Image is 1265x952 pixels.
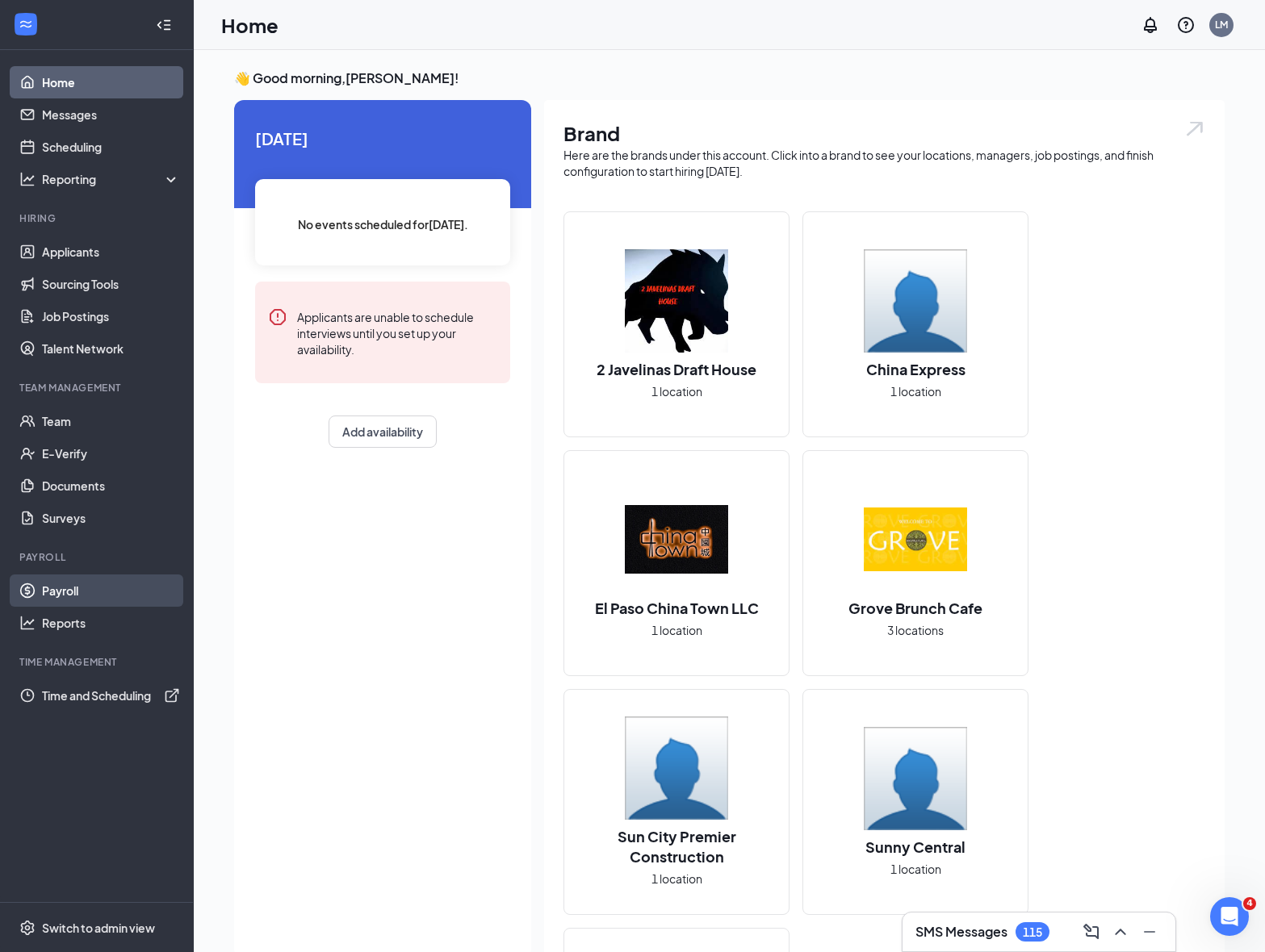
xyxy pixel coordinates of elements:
h1: Brand [563,119,1205,147]
img: China Express [864,249,967,353]
div: Here are the brands under this account. Click into a brand to see your locations, managers, job p... [563,147,1205,179]
svg: Collapse [156,17,172,33]
h2: Sunny Central [849,837,982,857]
a: Documents [42,470,180,502]
a: Messages [42,98,180,131]
svg: ComposeMessage [1082,922,1101,942]
div: Applicants are unable to schedule interviews until you set up your availability. [297,307,497,357]
img: Sunny Central [864,727,967,830]
span: 1 location [651,621,702,639]
svg: QuestionInfo [1176,15,1196,35]
svg: Analysis [19,171,36,187]
h3: SMS Messages [915,923,1007,941]
div: TIME MANAGEMENT [19,655,177,669]
h2: Grove Brunch Cafe [832,598,999,618]
a: Home [42,66,180,98]
img: 2 Javelinas Draft House [625,249,728,353]
img: El Paso China Town LLC [625,488,728,591]
div: Hiring [19,211,177,225]
svg: WorkstreamLogo [18,16,34,32]
a: Sourcing Tools [42,268,180,300]
div: Team Management [19,381,177,395]
div: Switch to admin view [42,920,155,936]
span: [DATE] [255,126,510,151]
div: Reporting [42,171,181,187]
a: Team [42,405,180,437]
h2: China Express [850,359,982,379]
a: Payroll [42,574,180,607]
span: 3 locations [887,621,944,639]
button: ChevronUp [1108,919,1133,945]
div: LM [1215,18,1228,31]
h3: 👋 Good morning, [PERSON_NAME] ! [234,69,1225,87]
a: Scheduling [42,131,180,163]
span: 1 location [651,870,702,887]
h1: Home [221,11,279,39]
svg: Notifications [1141,15,1160,35]
a: E-Verify [42,437,180,470]
div: Payroll [19,550,177,564]
button: Add availability [329,415,437,448]
span: 1 location [890,860,941,878]
h2: 2 Javelinas Draft House [580,359,773,379]
svg: Error [268,307,287,327]
div: 115 [1023,925,1042,939]
svg: Settings [19,920,36,936]
h2: El Paso China Town LLC [579,598,775,618]
a: Applicants [42,236,180,268]
a: Surveys [42,502,180,534]
svg: ChevronUp [1111,922,1130,942]
span: No events scheduled for [DATE] . [298,215,468,233]
a: Talent Network [42,332,180,365]
a: Reports [42,607,180,639]
button: Minimize [1137,919,1162,945]
iframe: Intercom live chat [1210,897,1249,936]
a: Job Postings [42,300,180,332]
span: 1 location [651,382,702,400]
span: 1 location [890,382,941,400]
span: 4 [1243,897,1256,910]
h2: Sun City Premier Construction [564,826,789,866]
img: open.6027fd2a22e1237b5b06.svg [1184,119,1205,138]
img: Grove Brunch Cafe [864,488,967,591]
img: Sun City Premier Construction [625,716,728,820]
a: Time and SchedulingExternalLink [42,679,180,712]
button: ComposeMessage [1079,919,1104,945]
svg: Minimize [1140,922,1159,942]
